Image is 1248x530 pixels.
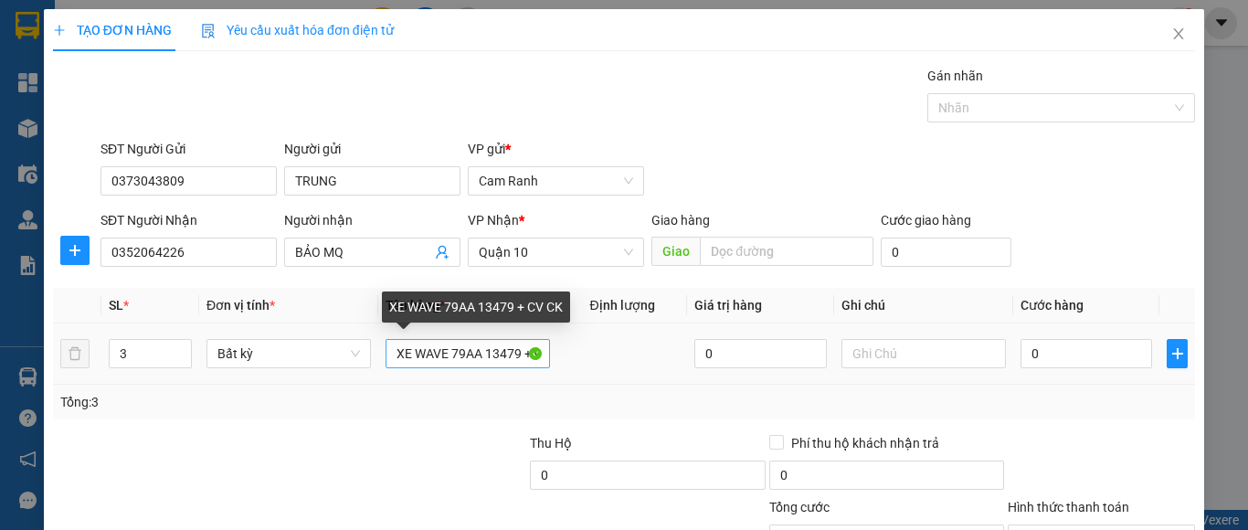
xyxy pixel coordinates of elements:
[589,298,654,313] span: Định lượng
[769,500,830,514] span: Tổng cước
[841,339,1006,368] input: Ghi Chú
[60,339,90,368] button: delete
[651,237,700,266] span: Giao
[468,139,644,159] div: VP gửi
[284,210,460,230] div: Người nhận
[784,433,947,453] span: Phí thu hộ khách nhận trả
[208,69,306,84] b: [DOMAIN_NAME]
[694,298,762,313] span: Giá trị hàng
[100,139,277,159] div: SĐT Người Gửi
[23,118,121,204] b: Hòa [GEOGRAPHIC_DATA]
[1171,26,1186,41] span: close
[53,24,66,37] span: plus
[435,245,449,260] span: user-add
[100,210,277,230] div: SĐT Người Nhận
[479,238,633,266] span: Quận 10
[1167,339,1188,368] button: plus
[109,298,123,313] span: SL
[382,291,570,323] div: XE WAVE 79AA 13479 + CV CK
[468,213,519,228] span: VP Nhận
[60,236,90,265] button: plus
[530,436,572,450] span: Thu Hộ
[201,24,216,38] img: icon
[386,339,550,368] input: VD: Bàn, Ghế
[881,238,1011,267] input: Cước giao hàng
[479,167,633,195] span: Cam Ranh
[1008,500,1129,514] label: Hình thức thanh toán
[651,213,710,228] span: Giao hàng
[143,26,211,112] b: Gửi khách hàng
[60,392,483,412] div: Tổng: 3
[284,139,460,159] div: Người gửi
[927,69,983,83] label: Gán nhãn
[201,23,394,37] span: Yêu cầu xuất hóa đơn điện tử
[694,339,826,368] input: 0
[881,213,971,228] label: Cước giao hàng
[61,243,89,258] span: plus
[700,237,873,266] input: Dọc đường
[253,23,297,67] img: logo.jpg
[208,87,306,110] li: (c) 2017
[1168,346,1187,361] span: plus
[217,340,360,367] span: Bất kỳ
[53,23,172,37] span: TẠO ĐƠN HÀNG
[1021,298,1084,313] span: Cước hàng
[834,288,1013,323] th: Ghi chú
[206,298,275,313] span: Đơn vị tính
[1153,9,1204,60] button: Close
